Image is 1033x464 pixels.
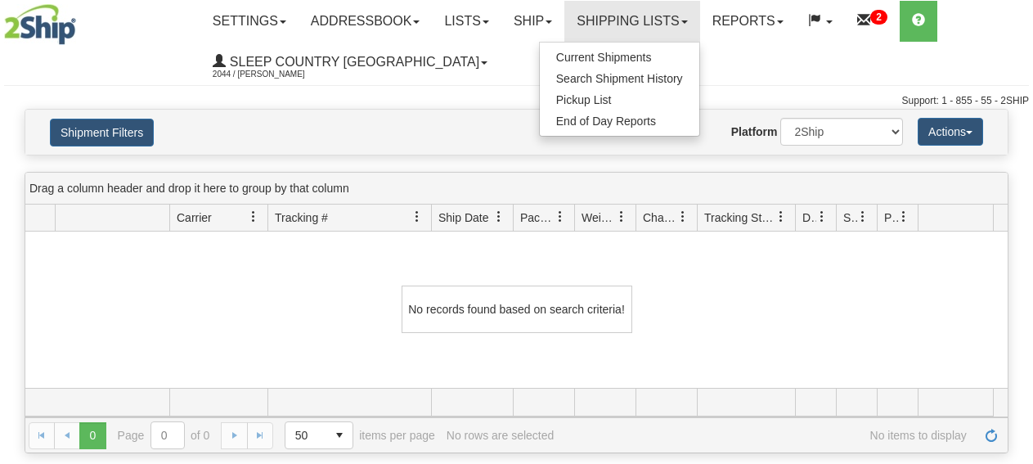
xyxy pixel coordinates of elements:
[918,118,983,146] button: Actions
[438,209,488,226] span: Ship Date
[25,173,1008,205] div: grid grouping header
[432,1,501,42] a: Lists
[704,209,775,226] span: Tracking Status
[402,286,632,333] div: No records found based on search criteria!
[79,422,106,448] span: Page 0
[540,110,699,132] a: End of Day Reports
[540,89,699,110] a: Pickup List
[226,55,479,69] span: Sleep Country [GEOGRAPHIC_DATA]
[240,203,267,231] a: Carrier filter column settings
[808,203,836,231] a: Delivery Status filter column settings
[978,422,1004,448] a: Refresh
[643,209,677,226] span: Charge
[200,42,500,83] a: Sleep Country [GEOGRAPHIC_DATA] 2044 / [PERSON_NAME]
[608,203,636,231] a: Weight filter column settings
[582,209,616,226] span: Weight
[403,203,431,231] a: Tracking # filter column settings
[890,203,918,231] a: Pickup Status filter column settings
[556,93,612,106] span: Pickup List
[326,422,353,448] span: select
[540,68,699,89] a: Search Shipment History
[501,1,564,42] a: Ship
[50,119,154,146] button: Shipment Filters
[118,421,210,449] span: Page of 0
[731,124,778,140] label: Platform
[669,203,697,231] a: Charge filter column settings
[177,209,212,226] span: Carrier
[285,421,435,449] span: items per page
[995,148,1031,315] iframe: chat widget
[767,203,795,231] a: Tracking Status filter column settings
[285,421,353,449] span: Page sizes drop down
[213,66,335,83] span: 2044 / [PERSON_NAME]
[485,203,513,231] a: Ship Date filter column settings
[849,203,877,231] a: Shipment Issues filter column settings
[546,203,574,231] a: Packages filter column settings
[540,47,699,68] a: Current Shipments
[802,209,816,226] span: Delivery Status
[299,1,433,42] a: Addressbook
[4,4,76,45] img: logo2044.jpg
[884,209,898,226] span: Pickup Status
[200,1,299,42] a: Settings
[870,10,887,25] sup: 2
[295,427,317,444] span: 50
[845,1,900,42] a: 2
[275,209,328,226] span: Tracking #
[565,429,967,442] span: No items to display
[520,209,555,226] span: Packages
[556,72,683,85] span: Search Shipment History
[564,1,699,42] a: Shipping lists
[556,51,652,64] span: Current Shipments
[700,1,796,42] a: Reports
[447,429,555,442] div: No rows are selected
[4,94,1029,108] div: Support: 1 - 855 - 55 - 2SHIP
[843,209,857,226] span: Shipment Issues
[556,115,656,128] span: End of Day Reports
